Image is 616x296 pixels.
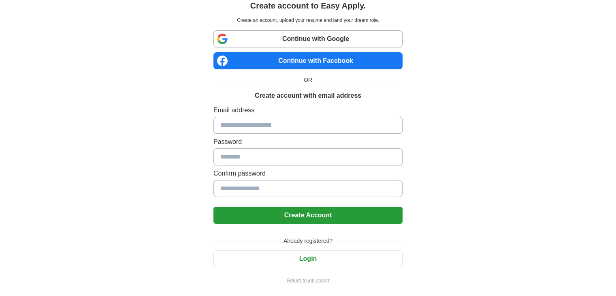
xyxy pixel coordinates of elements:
[213,137,403,147] label: Password
[213,30,403,47] a: Continue with Google
[213,250,403,267] button: Login
[213,255,403,262] a: Login
[213,52,403,69] a: Continue with Facebook
[213,105,403,115] label: Email address
[213,207,403,224] button: Create Account
[299,76,317,84] span: OR
[215,17,401,24] p: Create an account, upload your resume and land your dream role.
[213,169,403,178] label: Confirm password
[279,237,337,245] span: Already registered?
[213,277,403,284] a: Return to job advert
[255,91,361,101] h1: Create account with email address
